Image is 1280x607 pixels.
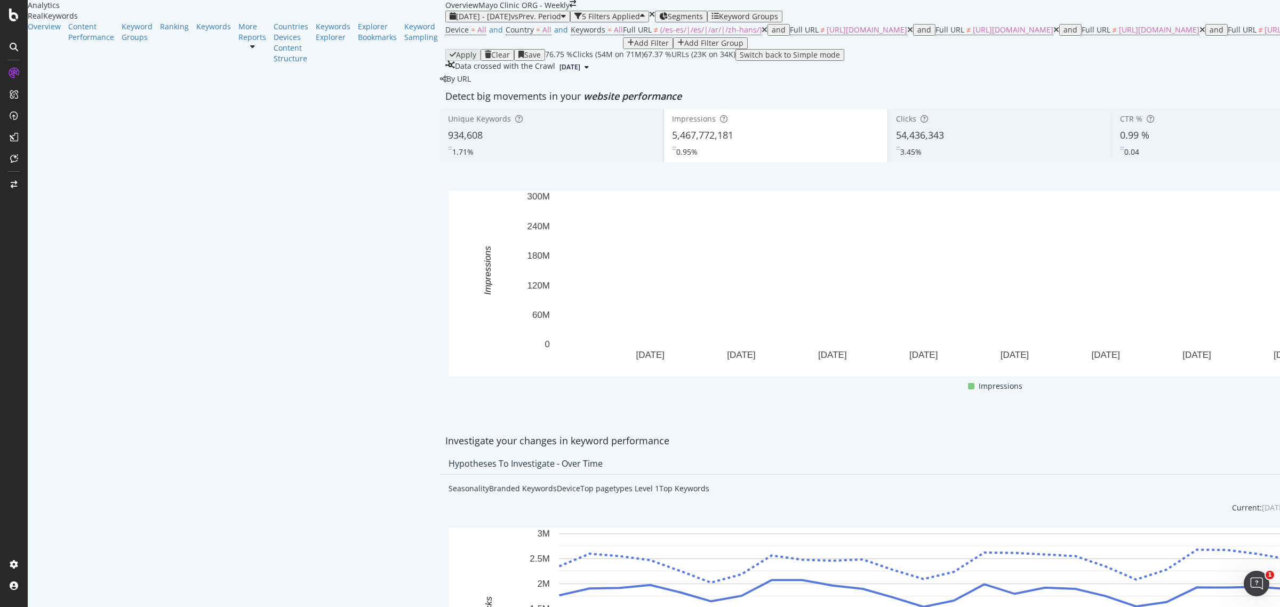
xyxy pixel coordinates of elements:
text: 2.5M [530,554,550,564]
button: Apply [445,49,481,61]
div: Device [557,483,580,494]
a: Devices [274,32,308,43]
span: Keywords [571,25,605,35]
div: Explorer Bookmarks [358,21,397,43]
a: Keywords Explorer [316,21,350,43]
button: and [1059,24,1082,36]
a: Ranking [160,21,189,32]
text: 3M [537,529,550,539]
text: [DATE] [1091,350,1120,361]
span: ≠ [654,25,658,35]
div: Add Filter [634,39,669,47]
span: 54,436,343 [896,129,944,141]
span: Clicks [896,114,916,124]
button: [DATE] - [DATE]vsPrev. Period [445,11,570,22]
span: Full URL [790,25,819,35]
a: Content Performance [68,21,114,43]
img: Equal [672,147,676,150]
span: All [542,25,551,35]
button: Add Filter Group [673,37,748,49]
span: 0.99 % [1120,129,1149,141]
div: Add Filter Group [684,39,743,47]
text: [DATE] [1001,350,1029,361]
div: Apply [456,51,476,59]
a: Overview [28,21,61,32]
span: = [536,25,540,35]
iframe: Intercom live chat [1244,571,1269,596]
span: ≠ [821,25,825,35]
span: ≠ [1113,25,1117,35]
div: Content [274,43,308,53]
div: 67.37 % URLs ( 23K on 34K ) [644,49,735,61]
button: Add Filter [623,37,673,49]
div: 76.75 % Clicks ( 54M on 71M ) [545,49,644,61]
text: [DATE] [1182,350,1211,361]
span: Full URL [623,25,652,35]
span: website performance [583,90,682,102]
span: By URL [446,74,471,84]
span: All [477,25,486,35]
text: [DATE] [909,350,938,361]
span: [URL][DOMAIN_NAME] [827,25,907,35]
span: Impressions [672,114,716,124]
div: legacy label [440,74,471,84]
span: Unique Keywords [448,114,511,124]
span: 5,467,772,181 [672,129,733,141]
text: [DATE] [727,350,756,361]
div: Keywords [196,21,231,32]
span: = [607,25,612,35]
div: Save [524,51,541,59]
a: More Reports [238,21,266,43]
span: ≠ [1259,25,1263,35]
span: and [554,25,568,35]
span: 934,608 [448,129,483,141]
span: vs Prev. Period [511,11,561,21]
span: [URL][DOMAIN_NAME] [1119,25,1199,35]
div: and [1063,26,1077,34]
div: 5 Filters Applied [582,12,640,21]
text: [DATE] [818,350,847,361]
text: 2M [537,579,550,589]
div: Data crossed with the Crawl [455,61,555,74]
div: Branded Keywords [489,483,557,494]
div: Hypotheses to Investigate - Over Time [449,458,603,469]
span: and [489,25,503,35]
text: 300M [527,192,550,202]
div: Structure [274,53,308,64]
a: Keyword Groups [122,21,153,43]
div: 0.95% [676,147,698,157]
text: 60M [532,310,550,320]
button: Save [514,49,545,61]
div: Switch back to Simple mode [740,51,840,59]
text: 0 [545,340,550,350]
span: All [614,25,623,35]
span: Full URL [1228,25,1257,35]
text: 120M [527,281,550,291]
a: Keyword Sampling [404,21,438,43]
span: CTR % [1120,114,1142,124]
img: Equal [448,147,452,150]
button: Clear [481,49,514,61]
div: and [1210,26,1223,34]
a: Countries [274,21,308,32]
div: Top pagetypes Level 1 [580,483,659,494]
button: and [913,24,935,36]
text: 180M [527,251,550,261]
span: Segments [668,11,703,21]
text: 240M [527,221,550,231]
div: Current: [1232,502,1262,513]
span: ≠ [966,25,971,35]
div: 1.71% [452,147,474,157]
span: [URL][DOMAIN_NAME] [973,25,1053,35]
span: = [471,25,475,35]
button: Keyword Groups [707,11,782,22]
span: Full URL [935,25,964,35]
span: [DATE] - [DATE] [456,11,511,21]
